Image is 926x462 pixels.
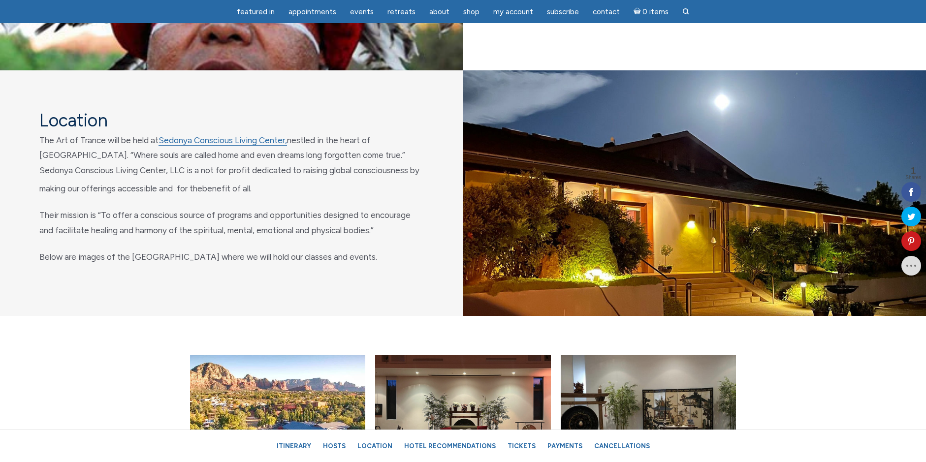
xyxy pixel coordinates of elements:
[382,2,421,22] a: Retreats
[429,7,449,16] span: About
[487,2,539,22] a: My Account
[493,7,533,16] span: My Account
[231,2,281,22] a: featured in
[423,2,455,22] a: About
[503,437,541,455] a: Tickets
[39,210,411,235] span: Their mission is “To offer a conscious source of programs and opportunities designed to encourage...
[463,7,479,16] span: Shop
[283,2,342,22] a: Appointments
[352,437,397,455] a: Location
[905,166,921,175] span: 1
[399,437,501,455] a: Hotel Recommendations
[39,135,419,193] span: The Art of Trance will be held at nestled in the heart of [GEOGRAPHIC_DATA]. “Where souls are cal...
[202,184,252,193] span: benefit of all.
[589,437,655,455] a: Cancellations
[587,2,626,22] a: Contact
[543,437,587,455] a: Payments
[39,110,424,131] h4: Location
[387,7,415,16] span: Retreats
[350,7,374,16] span: Events
[547,7,579,16] span: Subscribe
[905,175,921,180] span: Shares
[541,2,585,22] a: Subscribe
[634,7,643,16] i: Cart
[344,2,380,22] a: Events
[159,135,287,146] a: Sedonya Conscious Living Center,
[39,249,424,265] p: Below are images of the [GEOGRAPHIC_DATA] where we will hold our classes and events.
[593,7,620,16] span: Contact
[457,2,485,22] a: Shop
[318,437,351,455] a: Hosts
[628,1,675,22] a: Cart0 items
[237,7,275,16] span: featured in
[288,7,336,16] span: Appointments
[272,437,316,455] a: Itinerary
[642,8,669,16] span: 0 items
